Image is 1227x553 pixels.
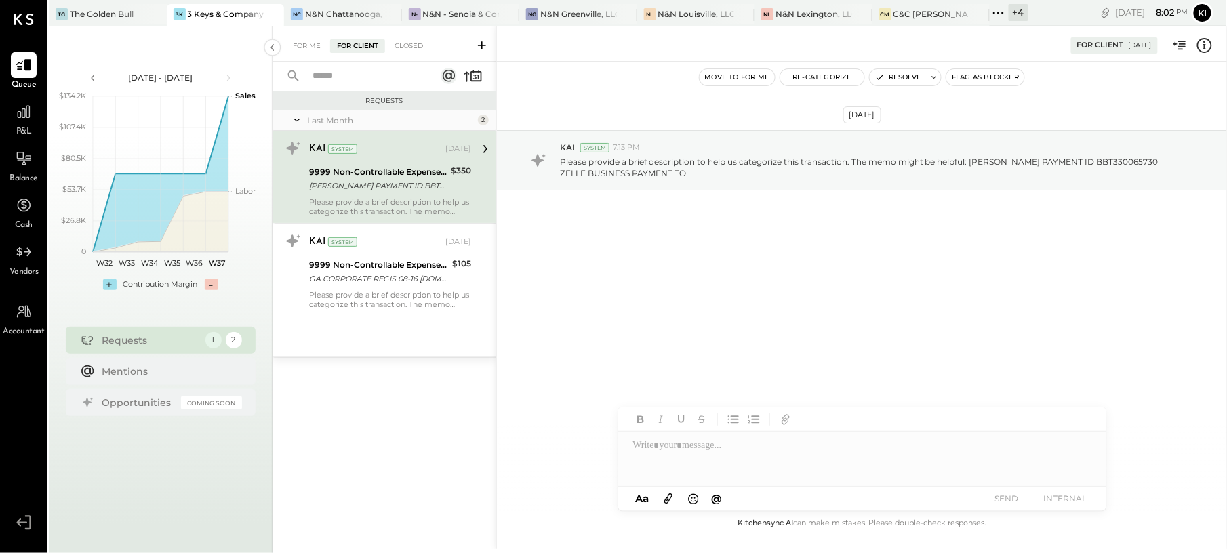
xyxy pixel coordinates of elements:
button: @ [707,490,726,507]
div: [PERSON_NAME] PAYMENT ID BBT330065730 ZELLE BUSINESS PAYMENT TO [309,179,447,192]
div: 1 [205,332,222,348]
text: W34 [140,258,158,268]
span: 7:13 PM [613,142,640,153]
button: Flag as Blocker [946,69,1024,85]
text: 0 [81,247,86,256]
button: SEND [980,489,1034,508]
text: $134.2K [59,91,86,100]
div: Contribution Margin [123,279,198,290]
button: Ordered List [745,411,763,428]
text: $53.7K [62,184,86,194]
text: W37 [208,258,225,268]
p: Please provide a brief description to help us categorize this transaction. The memo might be help... [560,156,1184,179]
div: KAI [309,142,325,156]
a: P&L [1,99,47,138]
span: @ [711,492,722,505]
a: Cash [1,192,47,232]
div: N&N Lexington, LLC [776,8,852,20]
div: - [205,279,218,290]
div: + 4 [1009,4,1028,21]
span: a [643,492,649,505]
div: System [328,144,357,154]
text: W33 [119,258,135,268]
div: Requests [279,96,489,106]
div: Please provide a brief description to help us categorize this transaction. The memo might be help... [309,197,471,216]
div: 9999 Non-Controllable Expenses:Other Income and Expenses:To Be Classified P&L [309,165,447,179]
text: $80.5K [61,153,86,163]
button: Ki [1192,2,1213,24]
text: W36 [186,258,203,268]
div: + [103,279,117,290]
text: $26.8K [61,216,86,225]
div: NG [526,8,538,20]
button: Re-Categorize [780,69,864,85]
div: Mentions [102,365,235,378]
text: $107.4K [59,122,86,131]
div: [DATE] [445,237,471,247]
div: KAI [309,235,325,249]
button: INTERNAL [1039,489,1093,508]
button: Unordered List [725,411,742,428]
span: Vendors [9,266,39,279]
div: NC [291,8,303,20]
div: Closed [388,39,430,53]
div: Please provide a brief description to help us categorize this transaction. The memo might be help... [309,290,471,309]
span: Cash [15,220,33,232]
div: The Golden Bull [70,8,134,20]
text: Sales [235,91,256,100]
div: $105 [452,257,471,270]
div: $350 [451,164,471,178]
div: copy link [1099,5,1112,20]
div: For Me [286,39,327,53]
div: GA CORPORATE REGIS 08-16 [DOMAIN_NAME] GA 3745 DEBIT CARD PURCHASE [309,272,448,285]
div: For Client [330,39,385,53]
div: N&N - Senoia & Corporate [423,8,500,20]
div: Opportunities [102,396,174,409]
div: Requests [102,333,199,347]
div: [DATE] [1129,41,1152,50]
button: Move to for me [700,69,776,85]
button: Strikethrough [693,411,710,428]
span: P&L [16,126,32,138]
div: [DATE] [843,106,881,123]
div: NL [644,8,656,20]
div: N- [409,8,421,20]
a: Balance [1,146,47,185]
button: Bold [632,411,649,428]
div: C&C [PERSON_NAME] LLC [893,8,970,20]
button: Add URL [777,411,794,428]
button: Aa [632,491,653,506]
div: For Client [1077,40,1124,51]
button: Italic [652,411,670,428]
button: Resolve [870,69,927,85]
a: Queue [1,52,47,91]
div: N&N Chattanooga, LLC [305,8,382,20]
span: Accountant [3,326,45,338]
div: Last Month [307,115,475,126]
text: W35 [163,258,180,268]
a: Vendors [1,239,47,279]
div: System [580,143,609,152]
span: KAI [560,142,575,153]
div: 3K [174,8,186,20]
div: [DATE] [445,144,471,155]
span: Queue [12,79,37,91]
div: TG [56,8,68,20]
div: 2 [478,115,489,125]
span: Balance [9,173,38,185]
div: 9999 Non-Controllable Expenses:Other Income and Expenses:To Be Classified P&L [309,258,448,272]
div: System [328,237,357,247]
button: Underline [672,411,690,428]
text: W32 [96,258,112,268]
div: Coming Soon [181,396,242,409]
div: [DATE] - [DATE] [103,72,218,83]
div: 2 [226,332,242,348]
div: 3 Keys & Company [188,8,264,20]
a: Accountant [1,299,47,338]
div: NL [761,8,773,20]
div: N&N Louisville, LLC [658,8,735,20]
div: CM [879,8,891,20]
div: N&N Greenville, LLC [540,8,617,20]
div: [DATE] [1116,6,1188,19]
text: Labor [235,186,256,196]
